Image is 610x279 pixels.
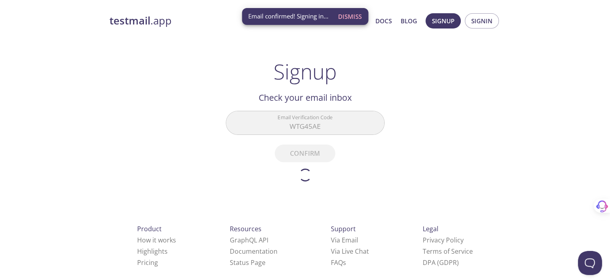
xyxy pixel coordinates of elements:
[248,12,328,20] span: Email confirmed! Signing in...
[423,224,438,233] span: Legal
[343,258,346,267] span: s
[471,16,492,26] span: Signin
[578,251,602,275] iframe: Help Scout Beacon - Open
[109,14,150,28] strong: testmail
[331,236,358,244] a: Via Email
[423,247,473,256] a: Terms of Service
[432,16,454,26] span: Signup
[401,16,417,26] a: Blog
[423,258,459,267] a: DPA (GDPR)
[230,236,268,244] a: GraphQL API
[331,247,369,256] a: Via Live Chat
[426,13,461,29] button: Signup
[331,224,356,233] span: Support
[465,13,499,29] button: Signin
[137,224,162,233] span: Product
[109,14,298,28] a: testmail.app
[331,258,346,267] a: FAQ
[375,16,392,26] a: Docs
[230,224,261,233] span: Resources
[230,258,265,267] a: Status Page
[137,258,158,267] a: Pricing
[137,236,176,244] a: How it works
[137,247,168,256] a: Highlights
[335,9,365,24] button: Dismiss
[226,91,385,104] h2: Check your email inbox
[230,247,278,256] a: Documentation
[423,236,464,244] a: Privacy Policy
[274,59,337,83] h1: Signup
[338,11,362,22] span: Dismiss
